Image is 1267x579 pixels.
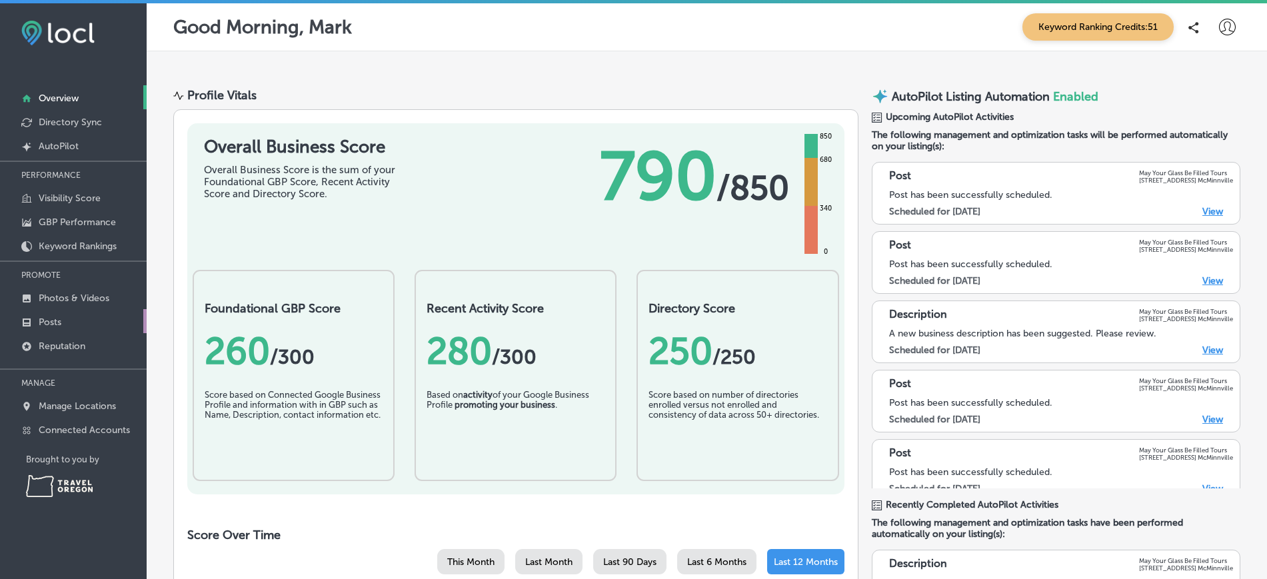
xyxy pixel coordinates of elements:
[817,155,834,165] div: 680
[39,292,109,304] p: Photos & Videos
[889,328,1233,339] div: A new business description has been suggested. Please review.
[892,89,1050,104] p: AutoPilot Listing Automation
[39,217,116,228] p: GBP Performance
[1139,246,1233,253] p: [STREET_ADDRESS] McMinnville
[821,247,830,257] div: 0
[205,329,383,373] div: 260
[1202,483,1223,494] a: View
[39,141,79,152] p: AutoPilot
[1139,564,1233,572] p: [STREET_ADDRESS] McMinnville
[447,556,495,568] span: This Month
[492,345,537,369] span: /300
[427,390,605,456] div: Based on of your Google Business Profile .
[205,390,383,456] div: Score based on Connected Google Business Profile and information with in GBP such as Name, Descri...
[889,466,1233,478] div: Post has been successfully scheduled.
[205,301,383,316] h2: Foundational GBP Score
[1139,308,1233,315] p: May Your Glass Be Filled Tours
[817,131,834,142] div: 850
[26,475,93,497] img: Travel Oregon
[1202,344,1223,356] a: View
[39,424,130,436] p: Connected Accounts
[889,189,1233,201] div: Post has been successfully scheduled.
[648,390,826,456] div: Score based on number of directories enrolled versus not enrolled and consistency of data across ...
[525,556,573,568] span: Last Month
[1139,446,1233,454] p: May Your Glass Be Filled Tours
[817,203,834,214] div: 340
[427,301,605,316] h2: Recent Activity Score
[889,239,911,253] p: Post
[1139,377,1233,384] p: May Your Glass Be Filled Tours
[1139,384,1233,392] p: [STREET_ADDRESS] McMinnville
[1022,13,1174,41] span: Keyword Ranking Credits: 51
[21,21,95,45] img: fda3e92497d09a02dc62c9cd864e3231.png
[648,301,826,316] h2: Directory Score
[889,259,1233,270] div: Post has been successfully scheduled.
[886,499,1058,510] span: Recently Completed AutoPilot Activities
[1139,557,1233,564] p: May Your Glass Be Filled Tours
[1139,315,1233,322] p: [STREET_ADDRESS] McMinnville
[39,241,117,252] p: Keyword Rankings
[872,517,1240,540] span: The following management and optimization tasks have been performed automatically on your listing...
[204,137,404,157] h1: Overall Business Score
[204,164,404,200] div: Overall Business Score is the sum of your Foundational GBP Score, Recent Activity Score and Direc...
[889,344,980,356] label: Scheduled for [DATE]
[1202,275,1223,287] a: View
[872,88,888,105] img: autopilot-icon
[889,446,911,461] p: Post
[427,329,605,373] div: 280
[716,168,789,208] span: / 850
[603,556,656,568] span: Last 90 Days
[712,345,756,369] span: /250
[39,400,116,412] p: Manage Locations
[39,340,85,352] p: Reputation
[889,206,980,217] label: Scheduled for [DATE]
[889,377,911,392] p: Post
[1202,206,1223,217] a: View
[463,390,493,400] b: activity
[270,345,315,369] span: / 300
[1139,177,1233,184] p: [STREET_ADDRESS] McMinnville
[600,137,716,217] span: 790
[648,329,826,373] div: 250
[173,16,352,38] p: Good Morning, Mark
[187,88,257,103] div: Profile Vitals
[774,556,838,568] span: Last 12 Months
[889,169,911,184] p: Post
[886,111,1014,123] span: Upcoming AutoPilot Activities
[187,528,844,542] h2: Score Over Time
[26,454,147,464] p: Brought to you by
[889,414,980,425] label: Scheduled for [DATE]
[687,556,746,568] span: Last 6 Months
[39,193,101,204] p: Visibility Score
[455,400,555,410] b: promoting your business
[1202,414,1223,425] a: View
[1139,239,1233,246] p: May Your Glass Be Filled Tours
[39,117,102,128] p: Directory Sync
[39,316,61,328] p: Posts
[1139,454,1233,461] p: [STREET_ADDRESS] McMinnville
[889,483,980,494] label: Scheduled for [DATE]
[889,275,980,287] label: Scheduled for [DATE]
[872,129,1240,152] span: The following management and optimization tasks will be performed automatically on your listing(s):
[39,93,79,104] p: Overview
[889,397,1233,408] div: Post has been successfully scheduled.
[889,557,947,572] p: Description
[1139,169,1233,177] p: May Your Glass Be Filled Tours
[889,308,947,322] p: Description
[1053,89,1098,104] span: Enabled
